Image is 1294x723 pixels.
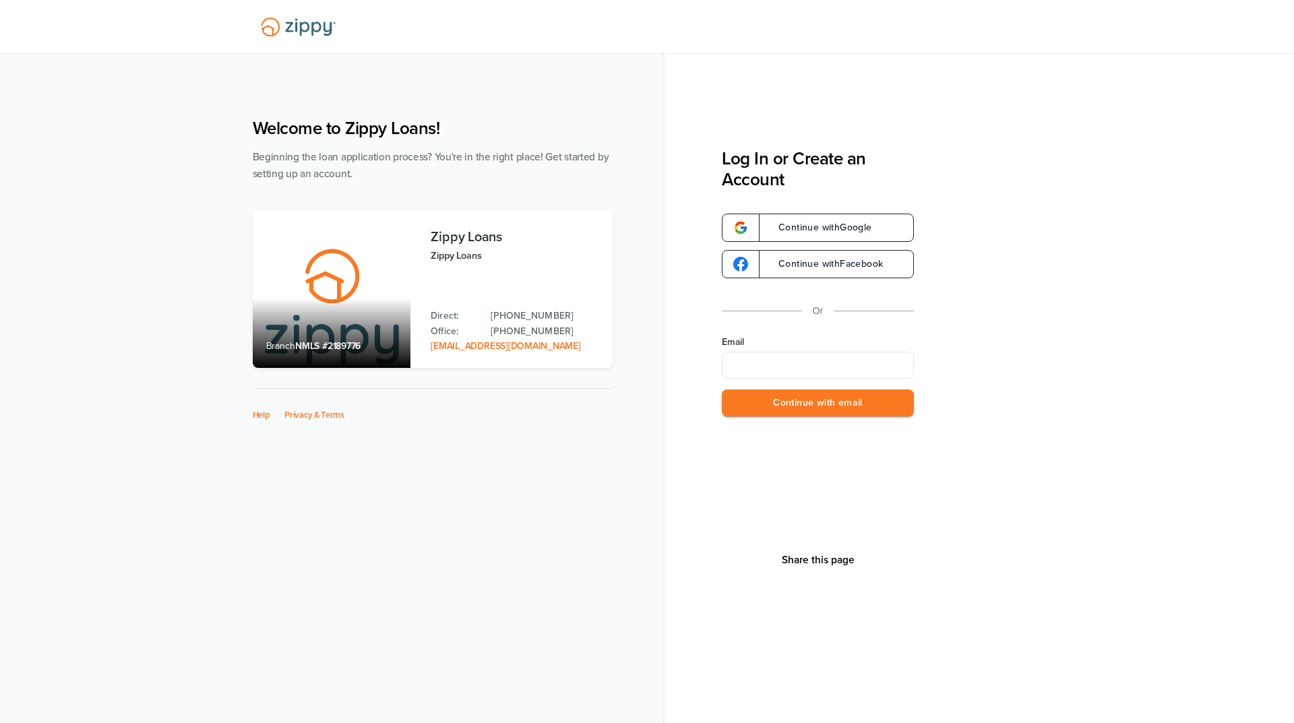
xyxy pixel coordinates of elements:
[722,352,914,379] input: Email Address
[765,259,883,269] span: Continue with Facebook
[431,309,477,323] p: Direct:
[813,303,824,319] p: Or
[431,324,477,339] p: Office:
[253,118,613,139] h1: Welcome to Zippy Loans!
[733,220,748,235] img: google-logo
[253,11,344,42] img: Lender Logo
[431,248,598,263] p: Zippy Loans
[722,250,914,278] a: google-logoContinue withFacebook
[722,148,914,190] h3: Log In or Create an Account
[284,410,344,420] a: Privacy & Terms
[722,389,914,417] button: Continue with email
[733,257,748,272] img: google-logo
[253,410,270,420] a: Help
[722,214,914,242] a: google-logoContinue withGoogle
[266,340,296,352] span: Branch
[778,553,859,567] button: Share This Page
[431,340,580,352] a: Email Address: zippyguide@zippymh.com
[491,324,598,339] a: Office Phone: 512-975-2947
[253,151,609,180] span: Beginning the loan application process? You're in the right place! Get started by setting up an a...
[722,336,914,349] label: Email
[765,223,872,232] span: Continue with Google
[491,309,598,323] a: Direct Phone: 512-975-2947
[431,230,598,245] h3: Zippy Loans
[295,340,361,352] span: NMLS #2189776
